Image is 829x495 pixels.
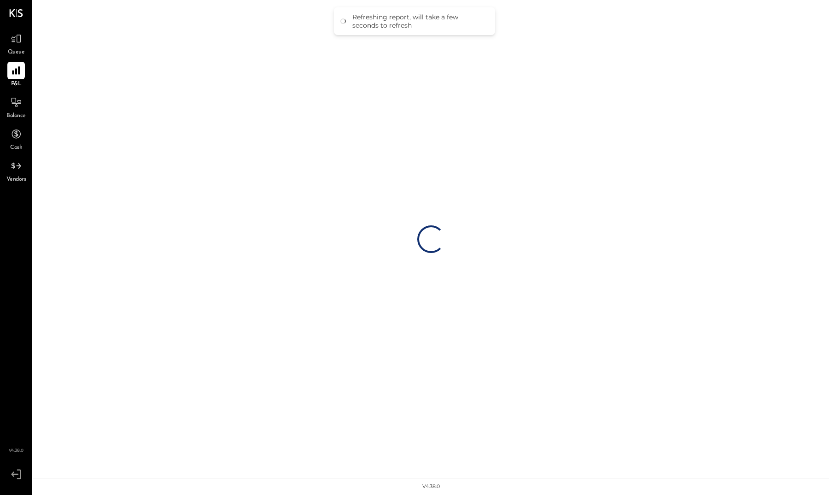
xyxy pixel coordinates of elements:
a: Balance [0,94,32,120]
span: Balance [6,112,26,120]
span: P&L [11,80,22,88]
a: P&L [0,62,32,88]
a: Vendors [0,157,32,184]
span: Queue [8,48,25,57]
span: Cash [10,144,22,152]
div: v 4.38.0 [422,483,440,490]
a: Cash [0,125,32,152]
div: Refreshing report, will take a few seconds to refresh [352,13,486,29]
a: Queue [0,30,32,57]
span: Vendors [6,176,26,184]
